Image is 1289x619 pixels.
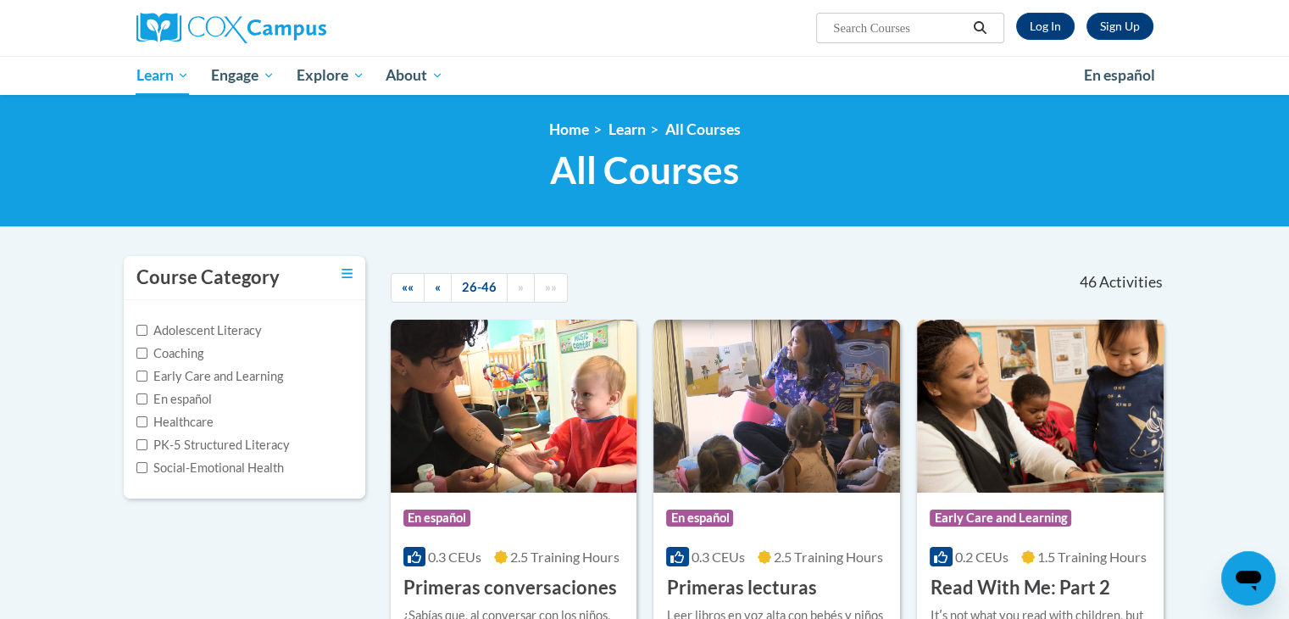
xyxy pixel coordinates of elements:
[692,549,745,565] span: 0.3 CEUs
[136,325,147,336] input: Checkbox for Options
[136,321,262,340] label: Adolescent Literacy
[136,462,147,473] input: Checkbox for Options
[286,56,375,95] a: Explore
[136,416,147,427] input: Checkbox for Options
[136,436,290,454] label: PK-5 Structured Literacy
[451,273,508,303] a: 26-46
[967,18,992,38] button: Search
[403,510,470,527] span: En español
[391,320,637,493] img: Course Logo
[545,280,557,294] span: »»
[510,549,619,565] span: 2.5 Training Hours
[930,575,1109,601] h3: Read With Me: Part 2
[955,549,1008,565] span: 0.2 CEUs
[402,280,414,294] span: ««
[435,280,441,294] span: «
[653,320,900,493] img: Course Logo
[666,510,733,527] span: En español
[136,413,214,432] label: Healthcare
[403,575,617,601] h3: Primeras conversaciones
[297,65,364,86] span: Explore
[518,280,524,294] span: »
[549,120,589,138] a: Home
[1073,58,1166,93] a: En español
[428,549,481,565] span: 0.3 CEUs
[386,65,443,86] span: About
[211,65,275,86] span: Engage
[424,273,452,303] a: Previous
[507,273,535,303] a: Next
[391,273,425,303] a: Begining
[917,320,1164,493] img: Course Logo
[1016,13,1075,40] a: Log In
[136,371,147,382] input: Checkbox for Options
[534,273,568,303] a: End
[608,120,646,138] a: Learn
[136,13,326,43] img: Cox Campus
[1084,66,1155,84] span: En español
[136,265,280,291] h3: Course Category
[136,65,189,86] span: Learn
[136,390,212,409] label: En español
[930,510,1071,527] span: Early Care and Learning
[665,120,741,138] a: All Courses
[1099,273,1163,292] span: Activities
[136,13,458,43] a: Cox Campus
[1079,273,1096,292] span: 46
[774,549,883,565] span: 2.5 Training Hours
[831,18,967,38] input: Search Courses
[136,344,203,363] label: Coaching
[1086,13,1153,40] a: Register
[125,56,201,95] a: Learn
[1037,549,1147,565] span: 1.5 Training Hours
[136,367,283,386] label: Early Care and Learning
[136,439,147,450] input: Checkbox for Options
[136,459,284,477] label: Social-Emotional Health
[136,393,147,404] input: Checkbox for Options
[200,56,286,95] a: Engage
[111,56,1179,95] div: Main menu
[550,148,739,192] span: All Courses
[375,56,454,95] a: About
[342,265,353,283] a: Toggle collapse
[666,575,816,601] h3: Primeras lecturas
[136,348,147,359] input: Checkbox for Options
[1221,551,1275,605] iframe: Button to launch messaging window, conversation in progress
